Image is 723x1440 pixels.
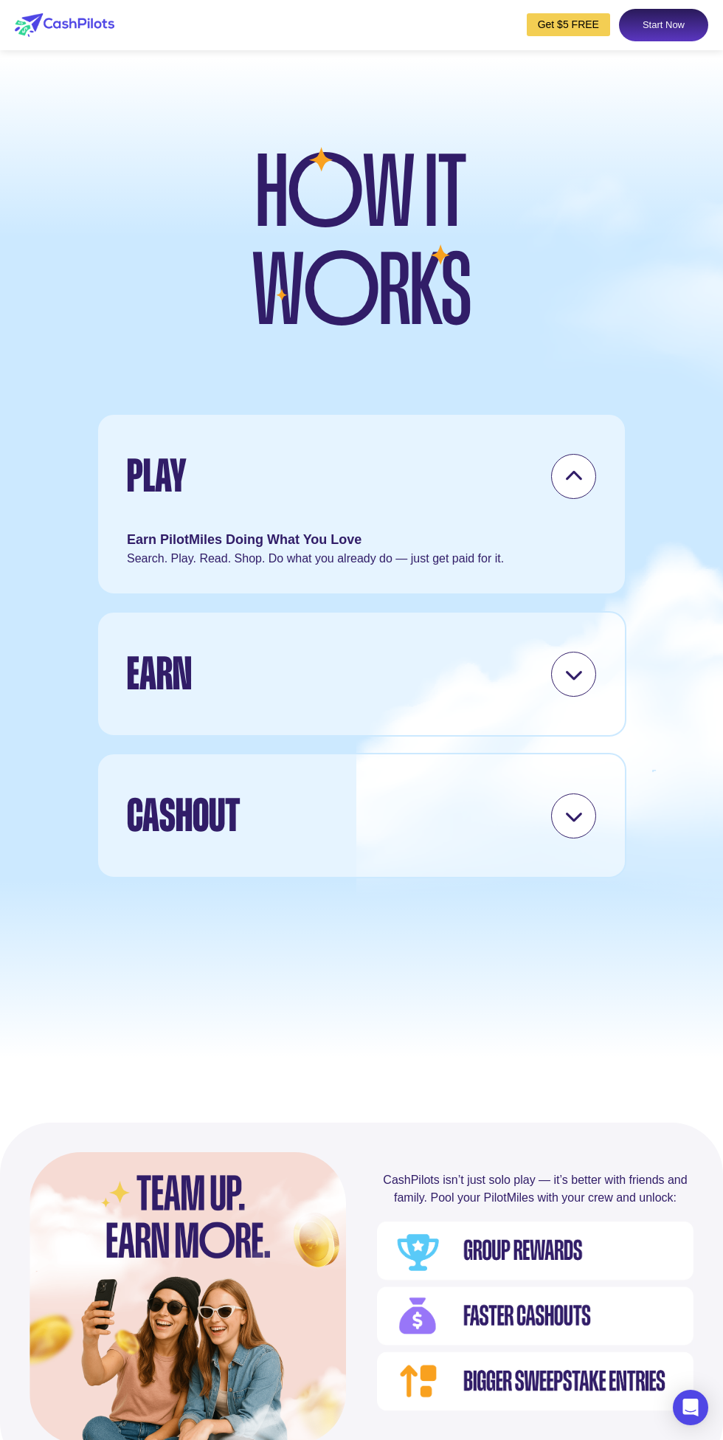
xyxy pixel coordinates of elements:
div: Earn [127,638,192,709]
div: Play [127,441,187,511]
a: Get $5 FREE [527,13,610,36]
div: Earn PilotMiles Doing What You Love [127,530,596,550]
div: Cashout [127,780,241,851]
a: Start Now [619,9,708,41]
img: offer [377,1222,693,1410]
div: Search. Play. Read. Shop. Do what you already do — just get paid for it. [127,550,596,568]
div: CashPilots isn’t just solo play — it’s better with friends and family. Pool your PilotMiles with ... [377,1171,693,1207]
img: logo [15,13,114,37]
div: Open Intercom Messenger [673,1390,708,1425]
